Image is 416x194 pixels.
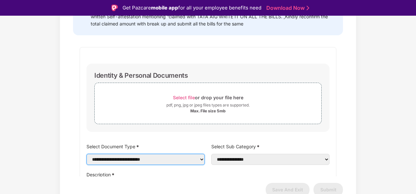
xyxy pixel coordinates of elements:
strong: mobile app [151,5,178,11]
span: Select fileor drop your file herepdf, png, jpg or jpeg files types are supported.Max. File size 5mb [95,88,321,119]
div: Get Pazcare for all your employee benefits need [123,4,261,12]
a: Download Now [266,5,307,11]
div: or drop your file here [173,93,243,102]
div: Max. File size 5mb [190,108,226,114]
label: Select Document Type [86,142,205,151]
img: Logo [111,5,118,11]
span: Save And Exit [272,187,303,192]
span: Select file [173,95,195,100]
div: Identity & Personal Documents [94,72,188,79]
img: Stroke [307,5,309,11]
label: Description [86,170,330,179]
span: Submit [320,187,336,192]
div: pdf, png, jpg or jpeg files types are supported. [166,102,250,108]
label: Select Sub Category [211,142,330,151]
